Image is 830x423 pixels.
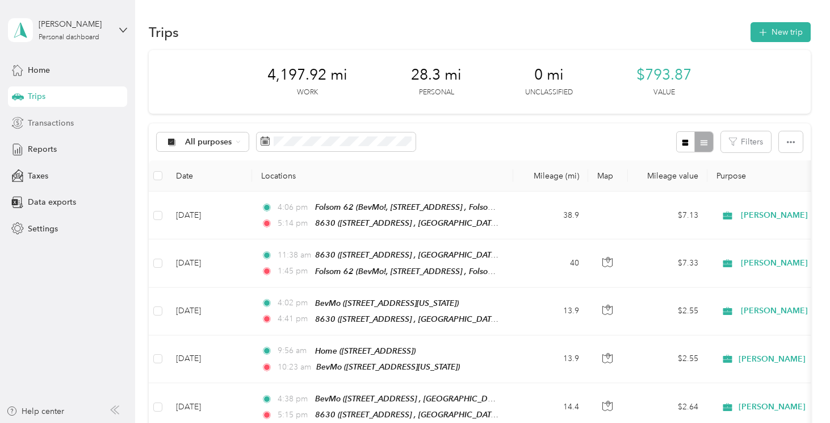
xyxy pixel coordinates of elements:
[315,410,584,420] span: 8630 ([STREET_ADDRESS] , [GEOGRAPHIC_DATA], [GEOGRAPHIC_DATA])
[534,66,564,84] span: 0 mi
[278,297,310,309] span: 4:02 pm
[167,288,252,335] td: [DATE]
[6,405,64,417] button: Help center
[628,335,707,383] td: $2.55
[316,362,460,371] span: BevMo ([STREET_ADDRESS][US_STATE])
[149,26,179,38] h1: Trips
[419,88,454,98] p: Personal
[411,66,462,84] span: 28.3 mi
[252,160,513,192] th: Locations
[628,239,707,287] td: $7.33
[39,18,110,30] div: [PERSON_NAME]
[315,314,584,324] span: 8630 ([STREET_ADDRESS] , [GEOGRAPHIC_DATA], [GEOGRAPHIC_DATA])
[739,354,806,364] span: [PERSON_NAME]
[628,288,707,335] td: $2.55
[766,359,830,423] iframe: Everlance-gr Chat Button Frame
[167,335,252,383] td: [DATE]
[185,138,232,146] span: All purposes
[513,335,588,383] td: 13.9
[315,267,581,276] span: Folsom 62 (BevMo!, [STREET_ADDRESS] , Folsom, [GEOGRAPHIC_DATA])
[278,249,310,262] span: 11:38 am
[28,223,58,235] span: Settings
[278,345,310,357] span: 9:56 am
[267,66,347,84] span: 4,197.92 mi
[278,265,310,277] span: 1:45 pm
[513,239,588,287] td: 40
[39,34,99,41] div: Personal dashboard
[315,394,589,404] span: BevMo ([STREET_ADDRESS] , [GEOGRAPHIC_DATA], [GEOGRAPHIC_DATA])
[28,117,74,129] span: Transactions
[513,192,588,239] td: 38.9
[739,402,806,412] span: [PERSON_NAME]
[513,288,588,335] td: 13.9
[278,393,310,405] span: 4:38 pm
[28,90,45,102] span: Trips
[167,192,252,239] td: [DATE]
[28,64,50,76] span: Home
[315,346,416,355] span: Home ([STREET_ADDRESS])
[721,131,771,152] button: Filters
[315,218,584,228] span: 8630 ([STREET_ADDRESS] , [GEOGRAPHIC_DATA], [GEOGRAPHIC_DATA])
[167,160,252,192] th: Date
[278,409,310,421] span: 5:15 pm
[28,170,48,182] span: Taxes
[513,160,588,192] th: Mileage (mi)
[28,196,76,208] span: Data exports
[28,143,57,155] span: Reports
[628,160,707,192] th: Mileage value
[315,298,459,308] span: BevMo ([STREET_ADDRESS][US_STATE])
[751,22,811,42] button: New trip
[636,66,691,84] span: $793.87
[628,192,707,239] td: $7.13
[297,88,318,98] p: Work
[525,88,573,98] p: Unclassified
[278,361,311,374] span: 10:23 am
[315,202,581,212] span: Folsom 62 (BevMo!, [STREET_ADDRESS] , Folsom, [GEOGRAPHIC_DATA])
[278,313,310,325] span: 4:41 pm
[315,250,584,260] span: 8630 ([STREET_ADDRESS] , [GEOGRAPHIC_DATA], [GEOGRAPHIC_DATA])
[167,239,252,287] td: [DATE]
[278,217,310,230] span: 5:14 pm
[588,160,628,192] th: Map
[653,88,675,98] p: Value
[278,201,310,214] span: 4:06 pm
